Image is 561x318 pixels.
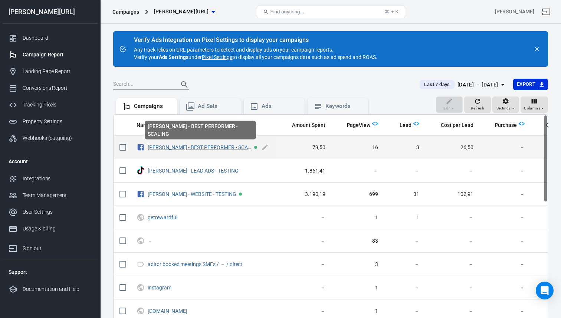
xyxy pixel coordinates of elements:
[262,102,299,110] div: Ads
[485,191,525,198] span: －
[282,308,325,315] span: －
[537,3,555,21] a: Sign out
[145,121,256,140] div: [PERSON_NAME] - BEST PERFORMER - SCALING
[282,214,325,222] span: －
[3,46,98,63] a: Campaign Report
[148,285,173,290] span: instagram
[390,144,419,151] span: 3
[134,37,377,61] div: AnyTrack relies on URL parameters to detect and display ads on your campaign reports. Verify your...
[524,105,540,112] span: Columns
[390,237,419,245] span: －
[148,261,242,267] a: aditor booked meetings SMEs / － / direct
[495,122,517,129] span: Purchase
[431,308,473,315] span: －
[137,236,145,245] svg: UTM & Web Traffic
[3,130,98,147] a: Webhooks (outgoing)
[282,121,325,130] span: The estimated total amount of money you've spent on your campaign, ad set or ad during its schedule.
[151,5,218,19] button: [PERSON_NAME][URL]
[282,284,325,292] span: －
[337,308,378,315] span: 1
[513,79,548,90] button: Export
[390,122,411,129] span: Lead
[148,214,177,220] a: getrewardful
[3,30,98,46] a: Dashboard
[23,285,92,293] div: Documentation and Help
[23,245,92,252] div: Sign out
[431,144,473,151] span: 26,50
[239,193,242,196] span: Active
[23,175,92,183] div: Integrations
[385,9,398,14] div: ⌘ + K
[148,308,187,314] a: [DOMAIN_NAME]
[198,102,235,110] div: Ad Sets
[337,237,378,245] span: 83
[337,261,378,268] span: 3
[431,167,473,175] span: －
[159,54,189,60] strong: Ads Settings
[282,167,325,175] span: 1.861,41
[464,96,491,113] button: Refresh
[23,191,92,199] div: Team Management
[23,84,92,92] div: Conversions Report
[390,308,419,315] span: －
[148,215,178,220] span: getrewardful
[137,143,145,152] svg: Facebook Ads
[519,121,525,127] img: Logo
[337,144,378,151] span: 16
[137,213,145,222] svg: UTM & Web Traffic
[3,96,98,113] a: Tracking Pixels
[431,121,473,130] span: The average cost for each "Lead" event
[471,105,484,112] span: Refresh
[148,145,253,150] span: GLORYA - BEST PERFORMER - SCALING
[202,53,232,61] a: Pixel Settings
[485,237,525,245] span: －
[282,261,325,268] span: －
[421,81,453,88] span: Last 7 days
[148,262,243,267] span: aditor booked meetings SMEs / － / direct
[390,167,419,175] span: －
[292,121,325,130] span: The estimated total amount of money you've spent on your campaign, ad set or ad during its schedule.
[3,187,98,204] a: Team Management
[325,102,362,110] div: Keywords
[292,122,325,129] span: Amount Spent
[3,170,98,187] a: Integrations
[23,34,92,42] div: Dashboard
[137,260,145,269] svg: Direct
[137,166,145,176] div: TikTok Ads
[390,214,419,222] span: 1
[282,144,325,151] span: 79,50
[112,8,139,16] div: Campaigns
[521,96,548,113] button: Columns
[390,284,419,292] span: －
[257,6,405,18] button: Find anything...⌘ + K
[390,261,419,268] span: －
[270,9,304,14] span: Find anything...
[137,306,145,315] svg: UTM & Web Traffic
[148,238,154,243] span: －
[148,168,239,174] a: [PERSON_NAME] - LEAD ADS - TESTING
[337,122,371,129] span: PageView
[532,44,542,54] button: close
[3,63,98,80] a: Landing Page Report
[485,284,525,292] span: －
[337,167,378,175] span: －
[282,237,325,245] span: －
[23,118,92,125] div: Property Settings
[431,284,473,292] span: －
[3,80,98,96] a: Conversions Report
[485,261,525,268] span: －
[23,51,92,59] div: Campaign Report
[390,191,419,198] span: 31
[134,36,377,44] div: Verify Ads Integration on Pixel Settings to display your campaigns
[485,122,517,129] span: Purchase
[23,225,92,233] div: Usage & billing
[431,261,473,268] span: －
[137,122,151,129] span: Name
[400,122,411,129] span: Lead
[282,191,325,198] span: 3.190,19
[431,191,473,198] span: 102,91
[457,80,498,89] div: [DATE] － [DATE]
[137,283,145,292] svg: UTM & Web Traffic
[485,214,525,222] span: －
[154,7,209,16] span: glorya.ai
